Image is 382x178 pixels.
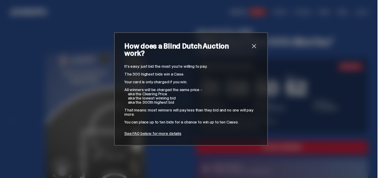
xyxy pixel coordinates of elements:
p: It’s easy: just bid the most you’re willing to pay. [124,64,258,68]
span: aka the Clearing Price [128,91,167,96]
p: The 300 highest bids win a Case. [124,72,258,76]
span: aka the lowest winning bid [128,95,175,101]
h2: How does a Blind Dutch Auction work? [124,43,250,57]
a: See FAQ below for more details [124,131,181,136]
span: aka the 300th highest bid [128,99,174,105]
p: That means: most winners will pay less than they bid and no one will pay more. [124,108,258,116]
button: close [250,43,258,50]
p: All winners will be charged the same price - [124,88,258,92]
p: You can place up to ten bids for a chance to win up to ten Cases. [124,120,258,124]
p: Your card is only charged if you win. [124,80,258,84]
